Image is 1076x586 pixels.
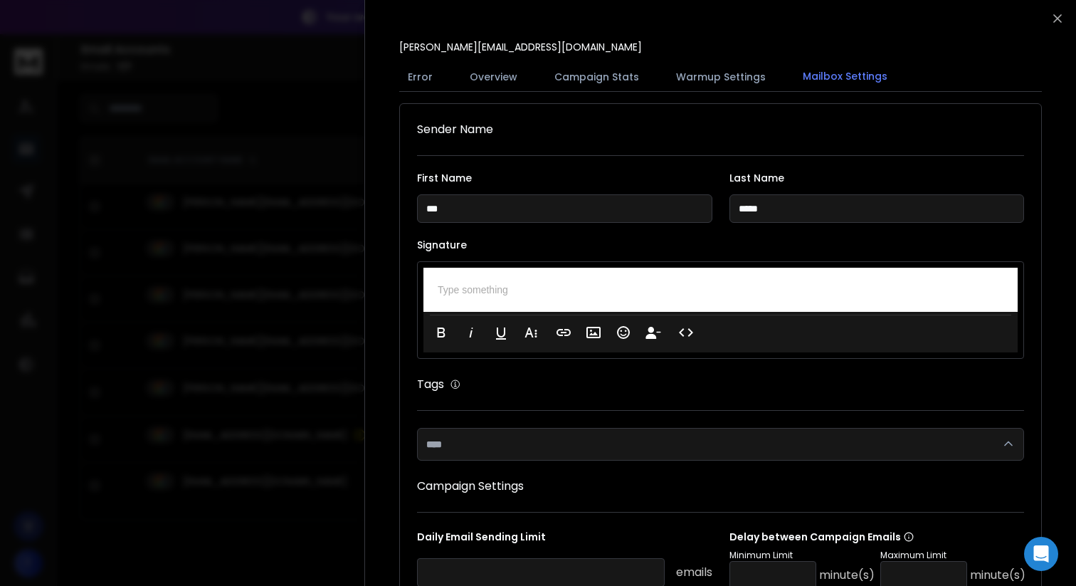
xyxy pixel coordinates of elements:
button: Emoticons [610,318,637,347]
h1: Tags [417,376,444,393]
label: First Name [417,173,712,183]
p: Minimum Limit [729,550,875,561]
label: Signature [417,240,1024,250]
p: [PERSON_NAME][EMAIL_ADDRESS][DOMAIN_NAME] [399,40,642,54]
button: More Text [517,318,544,347]
p: minute(s) [819,567,875,584]
button: Overview [461,61,526,93]
h1: Campaign Settings [417,478,1024,495]
button: Campaign Stats [546,61,648,93]
button: Code View [672,318,700,347]
p: Maximum Limit [880,550,1025,561]
h1: Sender Name [417,121,1024,138]
p: minute(s) [970,567,1025,584]
button: Insert Image (⌘P) [580,318,607,347]
button: Bold (⌘B) [428,318,455,347]
button: Error [399,61,441,93]
p: Delay between Campaign Emails [729,530,1025,544]
p: Daily Email Sending Limit [417,530,712,550]
div: Open Intercom Messenger [1024,537,1058,571]
button: Italic (⌘I) [458,318,485,347]
p: emails [676,564,712,581]
button: Underline (⌘U) [487,318,515,347]
button: Insert Unsubscribe Link [640,318,667,347]
button: Mailbox Settings [794,61,896,93]
label: Last Name [729,173,1025,183]
button: Warmup Settings [668,61,774,93]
